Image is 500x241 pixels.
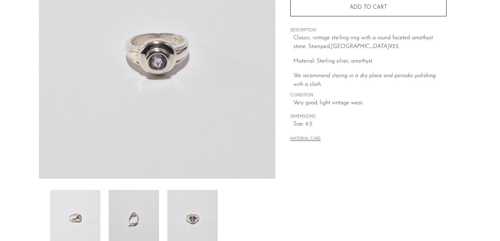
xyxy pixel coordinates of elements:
span: Very good; light vintage wear. [293,99,447,108]
span: Add to cart [350,5,387,10]
i: We recommend storing in a dry place and periodic polishing with a cloth. [293,73,436,88]
span: DESCRIPTION [290,27,447,34]
button: MATERIAL CARE [290,137,321,142]
p: Classic, vintage sterling ring with a round faceted amethyst stone. Stamped, [293,34,447,51]
em: [GEOGRAPHIC_DATA] [331,44,389,49]
span: CONDITION [290,93,447,99]
p: Material: Sterling silver, amethyst. [293,57,447,66]
span: DIMENSIONS [290,114,447,120]
em: 925. [389,44,399,49]
span: Size: 6.5 [293,120,447,129]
